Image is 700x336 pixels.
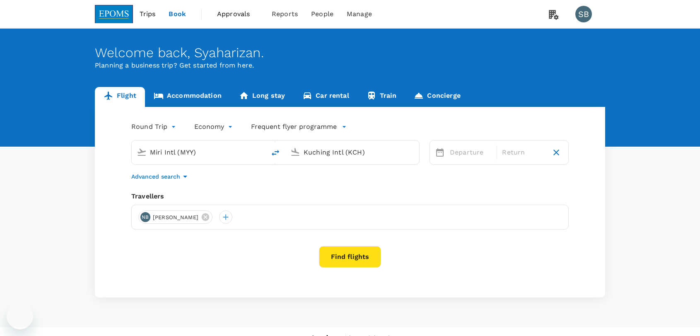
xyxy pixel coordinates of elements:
[358,87,406,107] a: Train
[140,9,156,19] span: Trips
[131,172,190,181] button: Advanced search
[150,146,248,159] input: Depart from
[138,210,212,224] div: NB[PERSON_NAME]
[194,120,234,133] div: Economy
[140,212,150,222] div: NB
[294,87,358,107] a: Car rental
[266,143,285,163] button: delete
[131,172,180,181] p: Advanced search
[95,5,133,23] img: EPOMS SDN BHD
[347,9,372,19] span: Manage
[304,146,402,159] input: Going to
[272,9,298,19] span: Reports
[311,9,333,19] span: People
[405,87,469,107] a: Concierge
[217,9,258,19] span: Approvals
[95,60,605,70] p: Planning a business trip? Get started from here.
[502,147,544,157] p: Return
[145,87,230,107] a: Accommodation
[131,191,569,201] div: Travellers
[260,151,261,153] button: Open
[230,87,294,107] a: Long stay
[413,151,415,153] button: Open
[148,213,203,222] span: [PERSON_NAME]
[575,6,592,22] div: SB
[251,122,347,132] button: Frequent flyer programme
[95,45,605,60] div: Welcome back , Syaharizan .
[450,147,492,157] p: Departure
[319,246,381,268] button: Find flights
[169,9,186,19] span: Book
[131,120,178,133] div: Round Trip
[95,87,145,107] a: Flight
[251,122,337,132] p: Frequent flyer programme
[7,303,33,329] iframe: Button to launch messaging window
